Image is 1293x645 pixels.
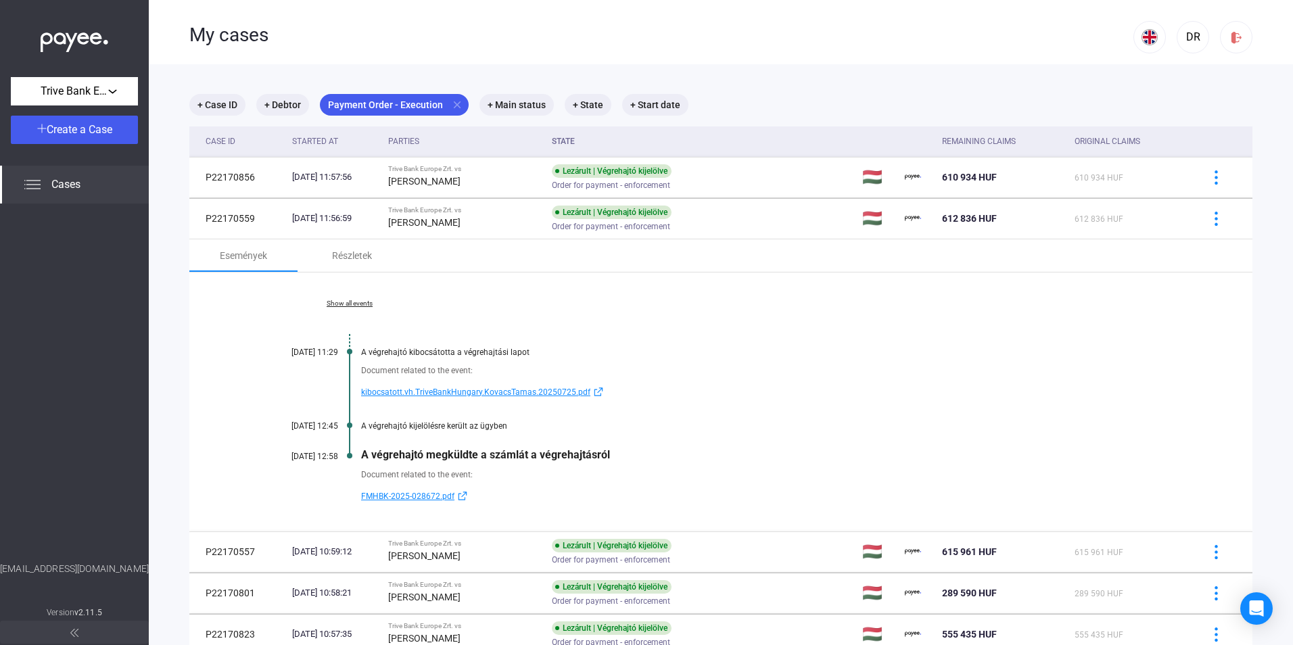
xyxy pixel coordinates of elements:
div: [DATE] 12:58 [257,452,338,461]
div: Parties [388,133,541,149]
div: [DATE] 10:57:35 [292,627,377,641]
span: kibocsatott.vh.TriveBankHungary.KovacsTamas.20250725.pdf [361,384,590,400]
div: [DATE] 11:57:56 [292,170,377,184]
span: 289 590 HUF [942,588,997,598]
img: more-blue [1209,545,1223,559]
button: logout-red [1220,21,1252,53]
button: Trive Bank Europe Zrt. [11,77,138,105]
img: more-blue [1209,627,1223,642]
mat-chip: + Case ID [189,94,245,116]
span: Cases [51,176,80,193]
div: [DATE] 10:58:21 [292,586,377,600]
img: list.svg [24,176,41,193]
span: FMHBK-2025-028672.pdf [361,488,454,504]
img: plus-white.svg [37,124,47,133]
span: Order for payment - enforcement [552,552,670,568]
mat-chip: + Main status [479,94,554,116]
div: Remaining Claims [942,133,1064,149]
div: Case ID [206,133,281,149]
a: kibocsatott.vh.TriveBankHungary.KovacsTamas.20250725.pdfexternal-link-blue [361,384,1185,400]
img: external-link-blue [454,491,471,501]
strong: v2.11.5 [74,608,102,617]
img: more-blue [1209,586,1223,600]
td: P22170856 [189,157,287,197]
div: [DATE] 12:45 [257,421,338,431]
div: Trive Bank Europe Zrt. vs [388,206,541,214]
span: 615 961 HUF [1075,548,1123,557]
strong: [PERSON_NAME] [388,550,461,561]
div: Started at [292,133,338,149]
img: payee-logo [905,169,921,185]
span: 610 934 HUF [942,172,997,183]
mat-chip: + State [565,94,611,116]
span: Trive Bank Europe Zrt. [41,83,108,99]
img: payee-logo [905,210,921,226]
span: 615 961 HUF [942,546,997,557]
button: more-blue [1202,537,1230,566]
div: [DATE] 11:29 [257,348,338,357]
span: 610 934 HUF [1075,173,1123,183]
img: more-blue [1209,212,1223,226]
span: Order for payment - enforcement [552,177,670,193]
div: DR [1181,29,1204,45]
div: Started at [292,133,377,149]
button: more-blue [1202,163,1230,191]
td: 🇭🇺 [857,157,899,197]
div: Trive Bank Europe Zrt. vs [388,622,541,630]
td: P22170801 [189,573,287,613]
div: Lezárult | Végrehajtó kijelölve [552,580,672,594]
button: DR [1177,21,1209,53]
div: Részletek [332,247,372,264]
div: Trive Bank Europe Zrt. vs [388,165,541,173]
div: Események [220,247,267,264]
img: payee-logo [905,626,921,642]
button: EN [1133,21,1166,53]
img: external-link-blue [590,387,607,397]
div: [DATE] 10:59:12 [292,545,377,558]
div: Lezárult | Végrehajtó kijelölve [552,206,672,219]
img: payee-logo [905,544,921,560]
div: Lezárult | Végrehajtó kijelölve [552,164,672,178]
div: My cases [189,24,1133,47]
td: P22170557 [189,531,287,572]
span: Create a Case [47,123,112,136]
img: more-blue [1209,170,1223,185]
strong: [PERSON_NAME] [388,176,461,187]
div: Document related to the event: [361,364,1185,377]
div: A végrehajtó kijelölésre került az ügyben [361,421,1185,431]
img: payee-logo [905,585,921,601]
mat-chip: + Start date [622,94,688,116]
button: more-blue [1202,204,1230,233]
img: arrow-double-left-grey.svg [70,629,78,637]
img: white-payee-white-dot.svg [41,25,108,53]
button: more-blue [1202,579,1230,607]
span: Order for payment - enforcement [552,218,670,235]
img: EN [1142,29,1158,45]
div: A végrehajtó kibocsátotta a végrehajtási lapot [361,348,1185,357]
div: Open Intercom Messenger [1240,592,1273,625]
strong: [PERSON_NAME] [388,633,461,644]
div: Trive Bank Europe Zrt. vs [388,540,541,548]
div: Lezárult | Végrehajtó kijelölve [552,539,672,552]
div: [DATE] 11:56:59 [292,212,377,225]
div: Document related to the event: [361,468,1185,481]
div: A végrehajtó megküldte a számlát a végrehajtásról [361,448,1185,461]
td: 🇭🇺 [857,573,899,613]
td: 🇭🇺 [857,198,899,239]
a: Show all events [257,300,442,308]
div: Case ID [206,133,235,149]
span: 612 836 HUF [942,213,997,224]
div: Original Claims [1075,133,1140,149]
mat-chip: Payment Order - Execution [320,94,469,116]
span: 555 435 HUF [942,629,997,640]
div: Parties [388,133,419,149]
mat-icon: close [451,99,463,111]
span: 555 435 HUF [1075,630,1123,640]
img: logout-red [1229,30,1244,45]
span: 289 590 HUF [1075,589,1123,598]
button: Create a Case [11,116,138,144]
strong: [PERSON_NAME] [388,592,461,602]
td: 🇭🇺 [857,531,899,572]
div: Lezárult | Végrehajtó kijelölve [552,621,672,635]
mat-chip: + Debtor [256,94,309,116]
